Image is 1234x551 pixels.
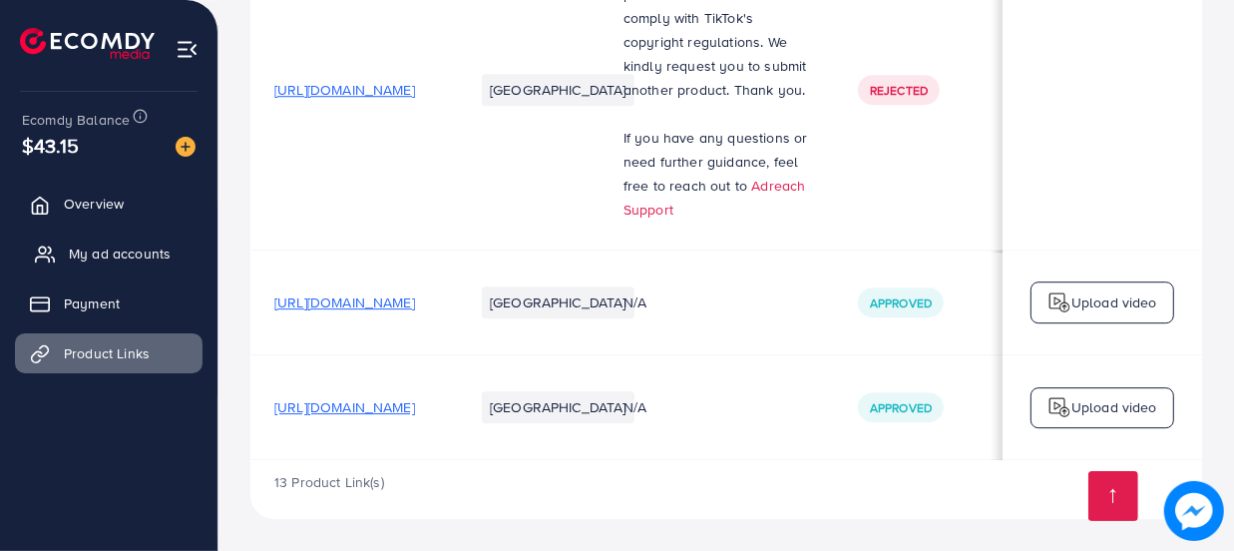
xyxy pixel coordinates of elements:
[274,397,415,417] span: [URL][DOMAIN_NAME]
[1047,395,1071,419] img: logo
[870,82,928,99] span: Rejected
[1071,395,1157,419] p: Upload video
[22,110,130,130] span: Ecomdy Balance
[623,292,646,312] span: N/A
[870,399,932,416] span: Approved
[1164,481,1224,541] img: image
[274,472,384,492] span: 13 Product Link(s)
[22,131,79,160] span: $43.15
[482,286,634,318] li: [GEOGRAPHIC_DATA]
[623,176,806,220] a: Adreach Support
[64,293,120,313] span: Payment
[274,80,415,100] span: [URL][DOMAIN_NAME]
[15,184,203,224] a: Overview
[623,397,646,417] span: N/A
[15,234,203,274] a: My ad accounts
[64,343,150,363] span: Product Links
[69,244,171,264] span: My ad accounts
[176,137,196,157] img: image
[64,194,124,214] span: Overview
[15,333,203,373] a: Product Links
[623,128,807,196] span: If you have any questions or need further guidance, feel free to reach out to
[1047,290,1071,314] img: logo
[482,74,634,106] li: [GEOGRAPHIC_DATA]
[274,292,415,312] span: [URL][DOMAIN_NAME]
[1071,290,1157,314] p: Upload video
[482,391,634,423] li: [GEOGRAPHIC_DATA]
[176,38,199,61] img: menu
[15,283,203,323] a: Payment
[20,28,155,59] img: logo
[870,294,932,311] span: Approved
